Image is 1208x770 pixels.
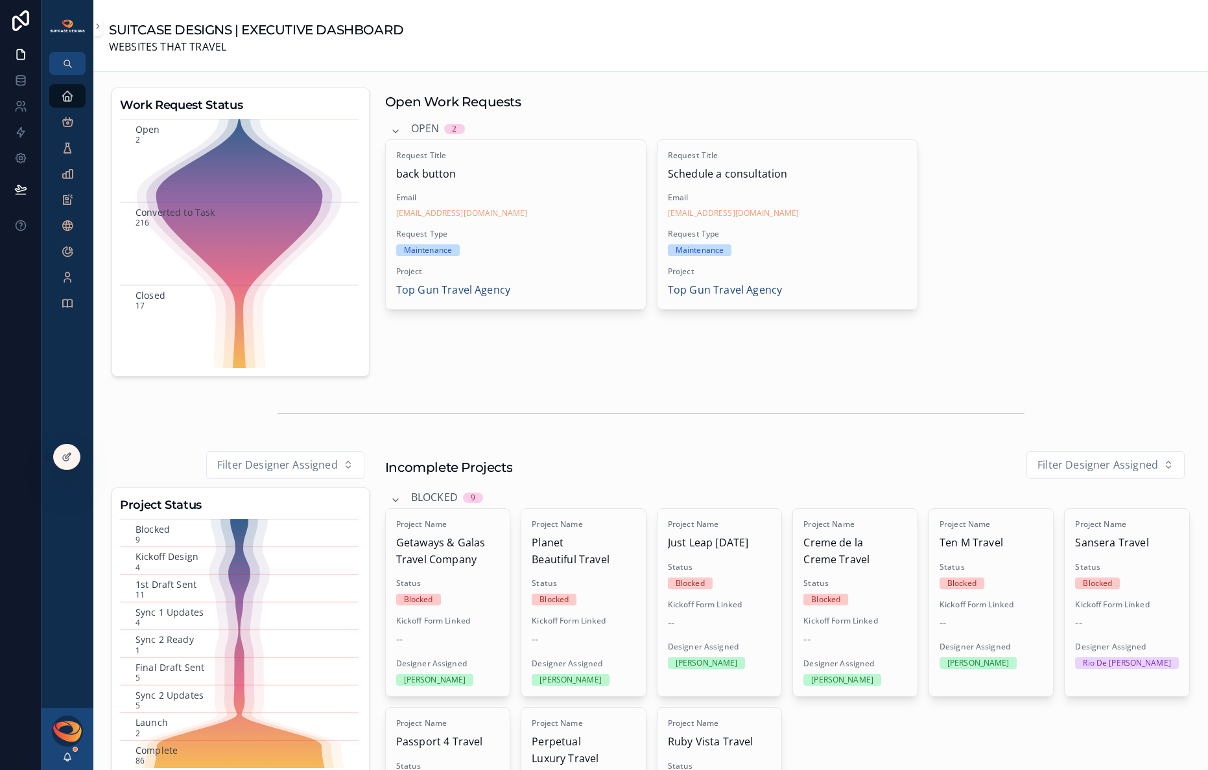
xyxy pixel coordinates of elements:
a: [EMAIL_ADDRESS][DOMAIN_NAME] [396,208,527,218]
span: Planet Beautiful Travel [532,535,635,568]
h1: SUITCASE DESIGNS | EXECUTIVE DASHBOARD [109,21,404,39]
div: Blocked [404,594,433,605]
div: [PERSON_NAME] [404,674,466,686]
text: 4 [136,617,140,628]
span: Status [940,562,1043,572]
div: [PERSON_NAME] [539,674,602,686]
span: Kickoff Form Linked [940,600,1043,610]
text: Sync 1 Updates [136,606,204,618]
span: -- [940,615,946,632]
span: Getaways & Galas Travel Company [396,535,500,568]
text: 17 [136,300,145,311]
span: Kickoff Form Linked [396,616,500,626]
span: Blocked [411,489,458,506]
text: 5 [136,672,140,683]
span: Designer Assigned [532,659,635,669]
span: Email [668,192,907,203]
text: 86 [136,755,145,766]
div: 2 [452,124,456,134]
a: Project NameGetaways & Galas Travel CompanyStatusBlockedKickoff Form Linked--Designer Assigned[PE... [385,508,511,697]
span: Filter Designer Assigned [217,457,338,474]
img: App logo [49,19,86,33]
span: Ten M Travel [940,535,1043,552]
a: Top Gun Travel Agency [396,282,510,299]
div: [PERSON_NAME] [947,657,1010,669]
text: Sync 2 Updates [136,689,204,701]
text: Converted to Task [136,205,215,218]
span: Filter Designer Assigned [1037,457,1158,474]
span: Designer Assigned [668,642,772,652]
text: Open [136,122,160,135]
span: Passport 4 Travel [396,734,500,751]
text: 1 [136,645,140,656]
span: Project Name [803,519,907,530]
text: 2 [136,728,140,739]
text: Final Draft Sent [136,661,204,673]
a: Project NamePlanet Beautiful TravelStatusBlockedKickoff Form Linked--Designer Assigned[PERSON_NAME] [521,508,646,697]
h3: Work Request Status [120,96,361,114]
div: Maintenance [676,244,724,256]
span: -- [396,631,403,648]
h3: Project Status [120,496,361,514]
text: Complete [136,744,178,756]
span: Designer Assigned [1075,642,1179,652]
span: Designer Assigned [803,659,907,669]
span: Project Name [396,718,500,729]
div: Blocked [811,594,840,605]
a: Top Gun Travel Agency [668,282,782,299]
a: Request TitleSchedule a consultationEmail[EMAIL_ADDRESS][DOMAIN_NAME]Request TypeMaintenanceProje... [657,139,918,310]
h1: Incomplete Projects [385,458,512,476]
text: 4 [136,562,140,573]
span: Sansera Travel [1075,535,1179,552]
span: Project Name [396,519,500,530]
span: Project Name [668,519,772,530]
text: Blocked [136,523,170,535]
span: Just Leap [DATE] [668,535,772,552]
span: WEBSITES THAT TRAVEL [109,39,404,56]
span: Project [668,266,907,277]
span: Request Type [668,229,907,239]
a: Project NameJust Leap [DATE]StatusBlockedKickoff Form Linked--Designer Assigned[PERSON_NAME] [657,508,783,697]
h1: Open Work Requests [385,93,521,111]
span: Kickoff Form Linked [532,616,635,626]
span: Creme de la Creme Travel [803,535,907,568]
text: 9 [136,534,140,545]
span: -- [1075,615,1082,632]
span: Status [668,562,772,572]
span: -- [803,631,810,648]
text: 216 [136,217,149,228]
text: Sync 2 Ready [136,633,195,646]
span: Status [1075,562,1179,572]
span: Open [411,121,440,137]
span: Project Name [1075,519,1179,530]
span: Request Title [396,150,635,161]
span: -- [668,615,674,632]
span: Kickoff Form Linked [1075,600,1179,610]
span: Status [803,578,907,589]
text: 11 [136,589,145,600]
button: Select Button [1026,451,1185,480]
div: Maintenance [404,244,452,256]
span: Project Name [668,718,772,729]
text: Launch [136,716,168,729]
div: [PERSON_NAME] [676,657,738,669]
span: Status [532,578,635,589]
span: Kickoff Form Linked [803,616,907,626]
span: back button [396,166,635,183]
text: Kickoff Design [136,550,198,563]
text: 2 [136,134,140,145]
a: Request Titleback buttonEmail[EMAIL_ADDRESS][DOMAIN_NAME]Request TypeMaintenanceProjectTop Gun Tr... [385,139,646,310]
span: Schedule a consultation [668,166,907,183]
span: Kickoff Form Linked [668,600,772,610]
span: Email [396,192,635,203]
span: -- [532,631,538,648]
span: Status [396,578,500,589]
div: Rio De [PERSON_NAME] [1083,657,1170,669]
text: Closed [136,288,165,301]
div: Blocked [947,577,977,589]
button: Select Button [206,451,364,480]
div: Blocked [539,594,569,605]
div: 9 [471,493,475,503]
